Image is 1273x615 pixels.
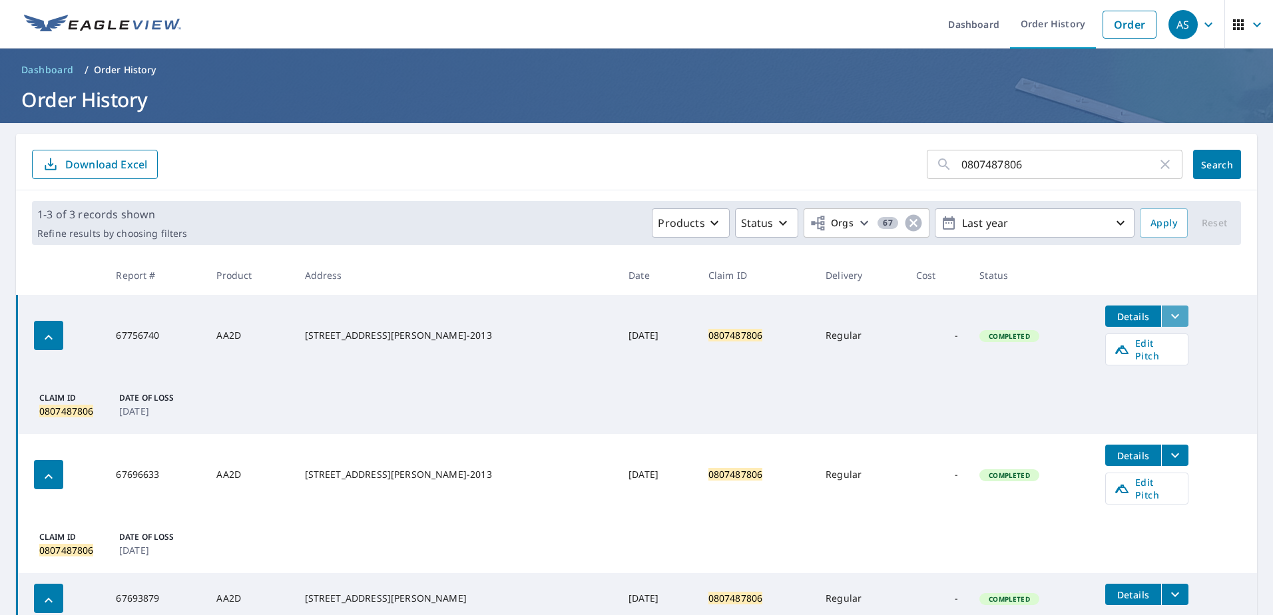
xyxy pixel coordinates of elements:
[1114,337,1180,362] span: Edit Pitch
[804,208,929,238] button: Orgs67
[618,256,698,295] th: Date
[119,404,194,418] p: [DATE]
[708,329,763,341] mark: 0807487806
[1113,310,1153,323] span: Details
[1161,584,1188,605] button: filesDropdownBtn-67693879
[735,208,798,238] button: Status
[105,295,206,376] td: 67756740
[39,392,114,404] p: Claim ID
[618,295,698,376] td: [DATE]
[294,256,619,295] th: Address
[39,531,114,543] p: Claim ID
[981,331,1037,341] span: Completed
[957,212,1113,235] p: Last year
[969,256,1095,295] th: Status
[815,434,905,515] td: Regular
[1140,208,1188,238] button: Apply
[935,208,1135,238] button: Last year
[1193,150,1241,179] button: Search
[1114,476,1180,501] span: Edit Pitch
[905,295,969,376] td: -
[815,256,905,295] th: Delivery
[24,15,181,35] img: EV Logo
[105,434,206,515] td: 67696633
[94,63,156,77] p: Order History
[815,295,905,376] td: Regular
[1105,306,1161,327] button: detailsBtn-67756740
[1161,445,1188,466] button: filesDropdownBtn-67696633
[119,531,194,543] p: Date of Loss
[1105,445,1161,466] button: detailsBtn-67696633
[618,434,698,515] td: [DATE]
[16,59,1257,81] nav: breadcrumb
[658,215,704,231] p: Products
[39,544,93,556] mark: 0807487806
[698,256,815,295] th: Claim ID
[305,468,608,481] div: [STREET_ADDRESS][PERSON_NAME]-2013
[119,543,194,557] p: [DATE]
[878,218,898,228] span: 67
[1204,158,1230,171] span: Search
[85,62,89,78] li: /
[305,592,608,605] div: [STREET_ADDRESS][PERSON_NAME]
[1113,449,1153,462] span: Details
[708,468,763,481] mark: 0807487806
[905,256,969,295] th: Cost
[905,434,969,515] td: -
[32,150,158,179] button: Download Excel
[1105,473,1188,505] a: Edit Pitch
[37,228,187,240] p: Refine results by choosing filters
[1150,215,1177,232] span: Apply
[16,86,1257,113] h1: Order History
[21,63,74,77] span: Dashboard
[1161,306,1188,327] button: filesDropdownBtn-67756740
[206,256,294,295] th: Product
[961,146,1157,183] input: Address, Report #, Claim ID, etc.
[708,592,763,604] mark: 0807487806
[119,392,194,404] p: Date of Loss
[39,405,93,417] mark: 0807487806
[65,157,147,172] p: Download Excel
[105,256,206,295] th: Report #
[652,208,729,238] button: Products
[1105,333,1188,365] a: Edit Pitch
[981,471,1037,480] span: Completed
[206,295,294,376] td: AA2D
[981,594,1037,604] span: Completed
[1105,584,1161,605] button: detailsBtn-67693879
[810,215,854,232] span: Orgs
[37,206,187,222] p: 1-3 of 3 records shown
[206,434,294,515] td: AA2D
[1103,11,1156,39] a: Order
[16,59,79,81] a: Dashboard
[741,215,774,231] p: Status
[305,329,608,342] div: [STREET_ADDRESS][PERSON_NAME]-2013
[1168,10,1198,39] div: AS
[1113,588,1153,601] span: Details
